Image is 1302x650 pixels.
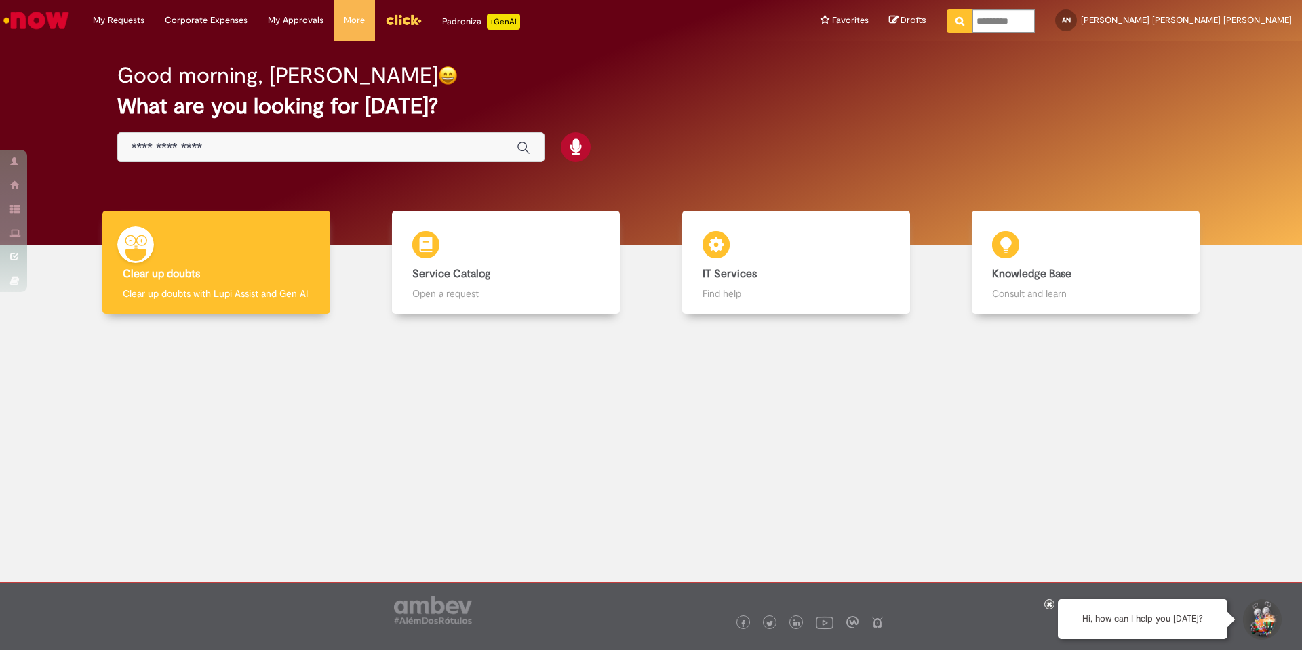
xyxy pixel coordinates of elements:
[71,211,361,314] a: Clear up doubts Clear up doubts with Lupi Assist and Gen AI
[268,14,323,27] span: My Approvals
[438,66,458,85] img: happy-face.png
[412,267,491,281] b: Service Catalog
[740,620,747,627] img: logo_footer_facebook.png
[651,211,941,314] a: IT Services Find help
[889,14,926,27] a: Drafts
[703,287,890,300] p: Find help
[1062,16,1071,24] span: AN
[992,287,1179,300] p: Consult and learn
[941,211,1231,314] a: Knowledge Base Consult and learn
[93,14,144,27] span: My Requests
[793,619,800,628] img: logo_footer_linkedin.png
[901,14,926,26] span: Drafts
[992,267,1071,281] b: Knowledge Base
[766,620,773,627] img: logo_footer_twitter.png
[123,267,200,281] b: Clear up doubts
[1241,599,1282,640] button: Start Support Conversation
[1058,599,1227,639] div: Hi, how can I help you [DATE]?
[117,64,438,87] h2: Good morning, [PERSON_NAME]
[487,14,520,30] p: +GenAi
[1,7,71,34] img: ServiceNow
[703,267,757,281] b: IT Services
[117,94,1185,118] h2: What are you looking for [DATE]?
[165,14,248,27] span: Corporate Expenses
[871,616,884,628] img: logo_footer_naosei.png
[394,596,472,624] img: logo_footer_ambev_rotulo_gray.png
[344,14,365,27] span: More
[385,9,422,30] img: click_logo_yellow_360x200.png
[412,287,599,300] p: Open a request
[816,613,833,631] img: logo_footer_youtube.png
[1081,14,1292,26] span: [PERSON_NAME] [PERSON_NAME] [PERSON_NAME]
[947,9,973,33] button: Search
[361,211,652,314] a: Service Catalog Open a request
[846,616,859,628] img: logo_footer_workplace.png
[442,14,520,30] div: Padroniza
[123,287,310,300] p: Clear up doubts with Lupi Assist and Gen AI
[832,14,869,27] span: Favorites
